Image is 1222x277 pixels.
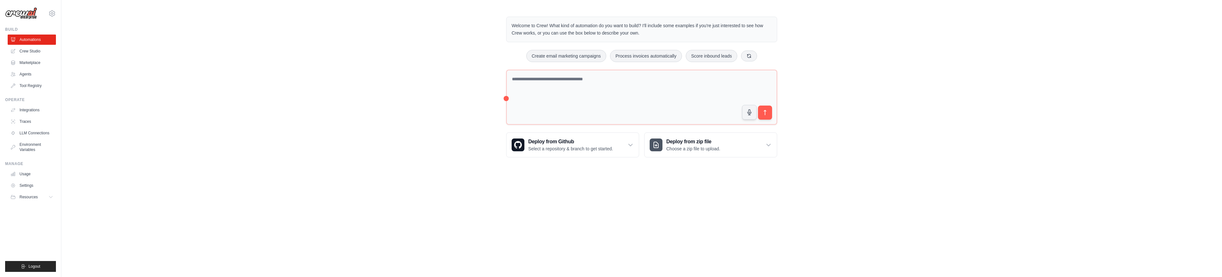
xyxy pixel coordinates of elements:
[19,194,38,200] span: Resources
[8,58,56,68] a: Marketplace
[686,50,738,62] button: Score inbound leads
[8,139,56,155] a: Environment Variables
[8,35,56,45] a: Automations
[8,116,56,127] a: Traces
[666,138,720,146] h3: Deploy from zip file
[5,27,56,32] div: Build
[512,22,772,37] p: Welcome to Crew! What kind of automation do you want to build? I'll include some examples if you'...
[528,138,613,146] h3: Deploy from Github
[5,161,56,166] div: Manage
[8,128,56,138] a: LLM Connections
[5,261,56,272] button: Logout
[526,50,606,62] button: Create email marketing campaigns
[28,264,40,269] span: Logout
[8,169,56,179] a: Usage
[5,97,56,102] div: Operate
[5,7,37,20] img: Logo
[8,192,56,202] button: Resources
[8,105,56,115] a: Integrations
[666,146,720,152] p: Choose a zip file to upload.
[528,146,613,152] p: Select a repository & branch to get started.
[8,69,56,79] a: Agents
[8,81,56,91] a: Tool Registry
[8,46,56,56] a: Crew Studio
[8,180,56,191] a: Settings
[610,50,682,62] button: Process invoices automatically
